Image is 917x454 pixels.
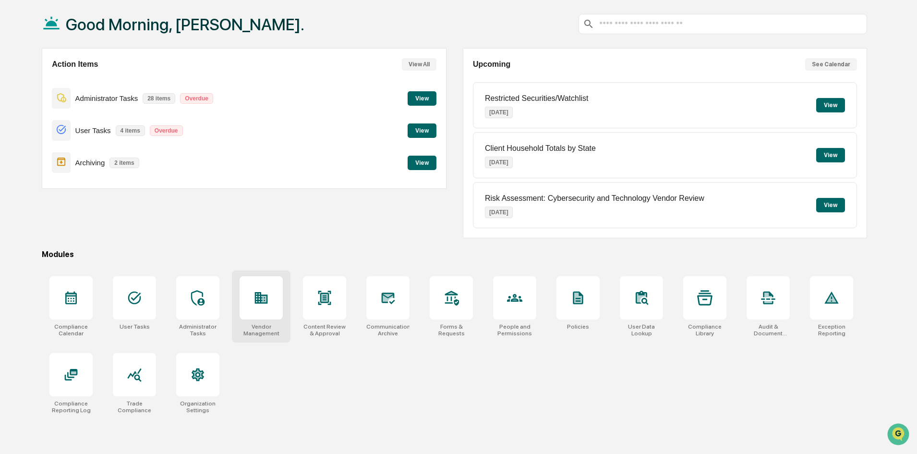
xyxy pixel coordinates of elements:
p: Risk Assessment: Cybersecurity and Technology Vendor Review [485,194,704,203]
div: Administrator Tasks [176,323,219,337]
div: Audit & Document Logs [747,323,790,337]
a: 🗄️Attestations [66,117,123,135]
a: View [408,158,436,167]
div: People and Permissions [493,323,536,337]
img: 1746055101610-c473b297-6a78-478c-a979-82029cc54cd1 [10,74,27,91]
p: 4 items [116,125,145,136]
p: Client Household Totals by State [485,144,596,153]
a: Powered byPylon [68,162,116,170]
p: How can we help? [10,20,175,36]
div: We're available if you need us! [33,83,121,91]
p: Restricted Securities/Watchlist [485,94,588,103]
p: Overdue [150,125,183,136]
span: Attestations [79,121,119,131]
div: Compliance Library [683,323,726,337]
a: View [408,93,436,102]
div: Policies [567,323,589,330]
p: [DATE] [485,107,513,118]
p: Archiving [75,159,105,167]
p: Administrator Tasks [75,94,138,102]
p: Overdue [180,93,213,104]
div: Compliance Calendar [49,323,93,337]
button: View [816,98,845,112]
button: View [816,148,845,162]
div: User Data Lookup [620,323,663,337]
div: 🗄️ [70,122,77,130]
div: Content Review & Approval [303,323,346,337]
p: User Tasks [75,126,111,135]
a: 🔎Data Lookup [6,135,64,153]
div: User Tasks [120,323,150,330]
div: Start new chat [33,74,157,83]
h2: Action Items [52,60,98,69]
span: Data Lookup [19,139,60,149]
button: View [408,91,436,106]
p: 2 items [109,158,139,168]
div: Organization Settings [176,400,219,414]
p: 28 items [143,93,175,104]
button: Start new chat [163,76,175,88]
span: Preclearance [19,121,62,131]
div: 🖐️ [10,122,17,130]
div: Communications Archive [366,323,410,337]
div: Vendor Management [240,323,283,337]
span: Pylon [96,163,116,170]
div: 🔎 [10,140,17,148]
div: Compliance Reporting Log [49,400,93,414]
div: Modules [42,250,867,259]
button: View [408,156,436,170]
div: Trade Compliance [113,400,156,414]
a: View [408,125,436,135]
iframe: Open customer support [886,422,912,448]
button: See Calendar [805,58,857,71]
div: Exception Reporting [810,323,853,337]
h2: Upcoming [473,60,510,69]
h1: Good Morning, [PERSON_NAME]. [66,15,304,34]
div: Forms & Requests [430,323,473,337]
button: View [408,123,436,138]
p: [DATE] [485,157,513,168]
p: [DATE] [485,207,513,218]
button: View All [402,58,436,71]
a: 🖐️Preclearance [6,117,66,135]
button: View [816,198,845,212]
